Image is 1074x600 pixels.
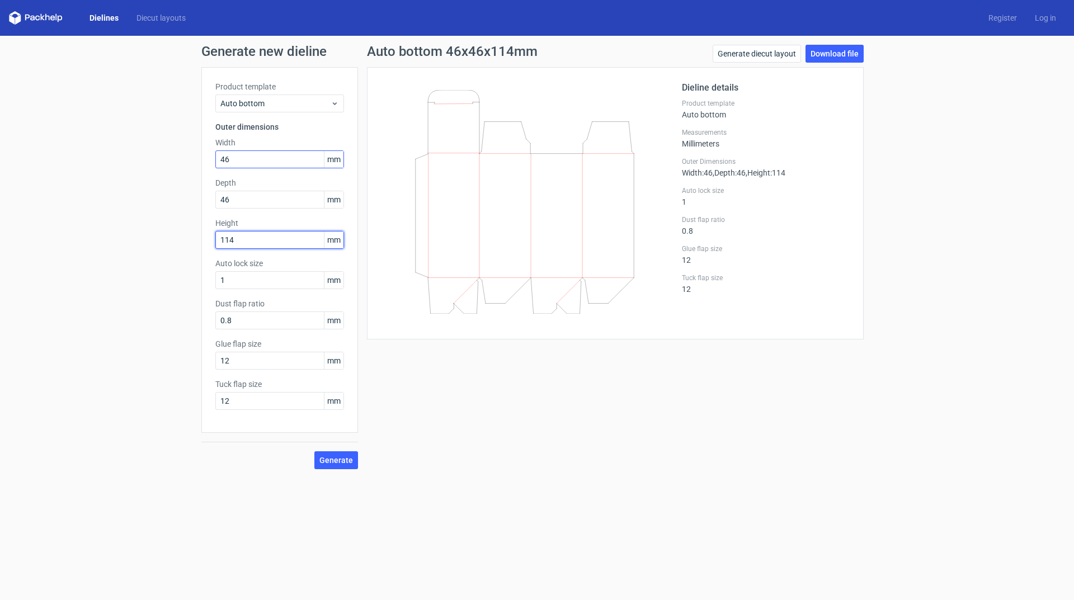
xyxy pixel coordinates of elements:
label: Product template [215,81,344,92]
a: Download file [805,45,864,63]
label: Dust flap ratio [215,298,344,309]
span: mm [324,393,343,409]
h1: Generate new dieline [201,45,873,58]
label: Tuck flap size [215,379,344,390]
label: Height [215,218,344,229]
div: Millimeters [682,128,850,148]
span: mm [324,232,343,248]
label: Depth [215,177,344,188]
a: Log in [1026,12,1065,23]
label: Outer Dimensions [682,157,850,166]
span: mm [324,352,343,369]
label: Measurements [682,128,850,137]
span: mm [324,312,343,329]
span: mm [324,151,343,168]
div: 0.8 [682,215,850,235]
label: Auto lock size [215,258,344,269]
div: 12 [682,244,850,264]
label: Width [215,137,344,148]
label: Dust flap ratio [682,215,850,224]
div: 1 [682,186,850,206]
span: Width : 46 [682,168,713,177]
label: Tuck flap size [682,273,850,282]
h3: Outer dimensions [215,121,344,133]
a: Register [979,12,1026,23]
a: Dielines [81,12,128,23]
h1: Auto bottom 46x46x114mm [367,45,538,58]
button: Generate [314,451,358,469]
span: mm [324,272,343,289]
label: Auto lock size [682,186,850,195]
label: Glue flap size [682,244,850,253]
span: Generate [319,456,353,464]
label: Glue flap size [215,338,344,349]
label: Product template [682,99,850,108]
div: Auto bottom [682,99,850,119]
a: Diecut layouts [128,12,195,23]
h2: Dieline details [682,81,850,95]
span: , Depth : 46 [713,168,746,177]
div: 12 [682,273,850,294]
span: Auto bottom [220,98,331,109]
span: mm [324,191,343,208]
span: , Height : 114 [746,168,785,177]
a: Generate diecut layout [713,45,801,63]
